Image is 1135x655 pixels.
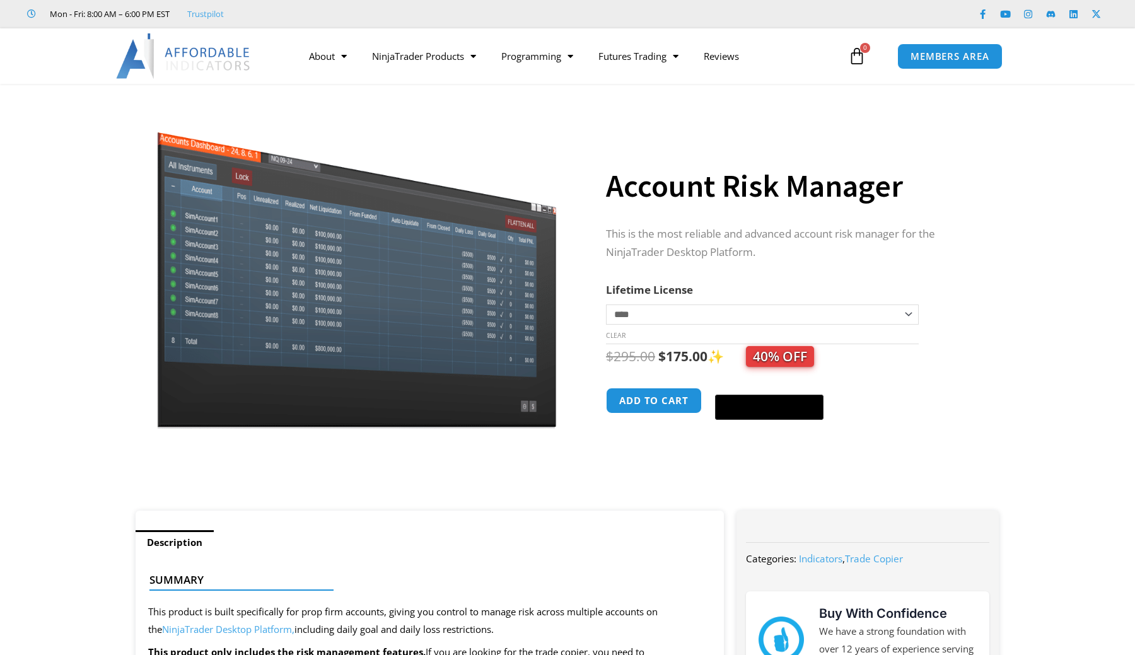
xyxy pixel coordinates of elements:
a: NinjaTrader Desktop Platform, [162,623,294,635]
bdi: 295.00 [606,347,655,365]
h3: Buy With Confidence [819,604,977,623]
a: About [296,42,359,71]
p: This is the most reliable and advanced account risk manager for the NinjaTrader Desktop Platform. [606,225,974,262]
span: Mon - Fri: 8:00 AM – 6:00 PM EST [47,6,170,21]
span: $ [606,347,614,365]
img: LogoAI | Affordable Indicators – NinjaTrader [116,33,252,79]
h4: Summary [149,574,700,586]
a: Programming [489,42,586,71]
button: Buy with GPay [715,395,824,420]
bdi: 175.00 [658,347,707,365]
span: ✨ [707,347,814,365]
span: , [799,552,903,565]
nav: Menu [296,42,845,71]
a: Futures Trading [586,42,691,71]
span: $ [658,347,666,365]
a: Trade Copier [845,552,903,565]
label: Lifetime License [606,282,693,297]
button: Add to cart [606,388,702,414]
span: Categories: [746,552,796,565]
span: MEMBERS AREA [911,52,989,61]
span: 0 [860,43,870,53]
span: 40% OFF [746,346,814,367]
p: This product is built specifically for prop firm accounts, giving you control to manage risk acro... [148,603,711,639]
a: Trustpilot [187,6,224,21]
h1: Account Risk Manager [606,164,974,208]
a: 0 [829,38,885,74]
a: Description [136,530,214,555]
a: Reviews [691,42,752,71]
a: NinjaTrader Products [359,42,489,71]
iframe: Secure express checkout frame [713,386,826,391]
a: Indicators [799,552,842,565]
a: Clear options [606,331,626,340]
a: MEMBERS AREA [897,43,1003,69]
